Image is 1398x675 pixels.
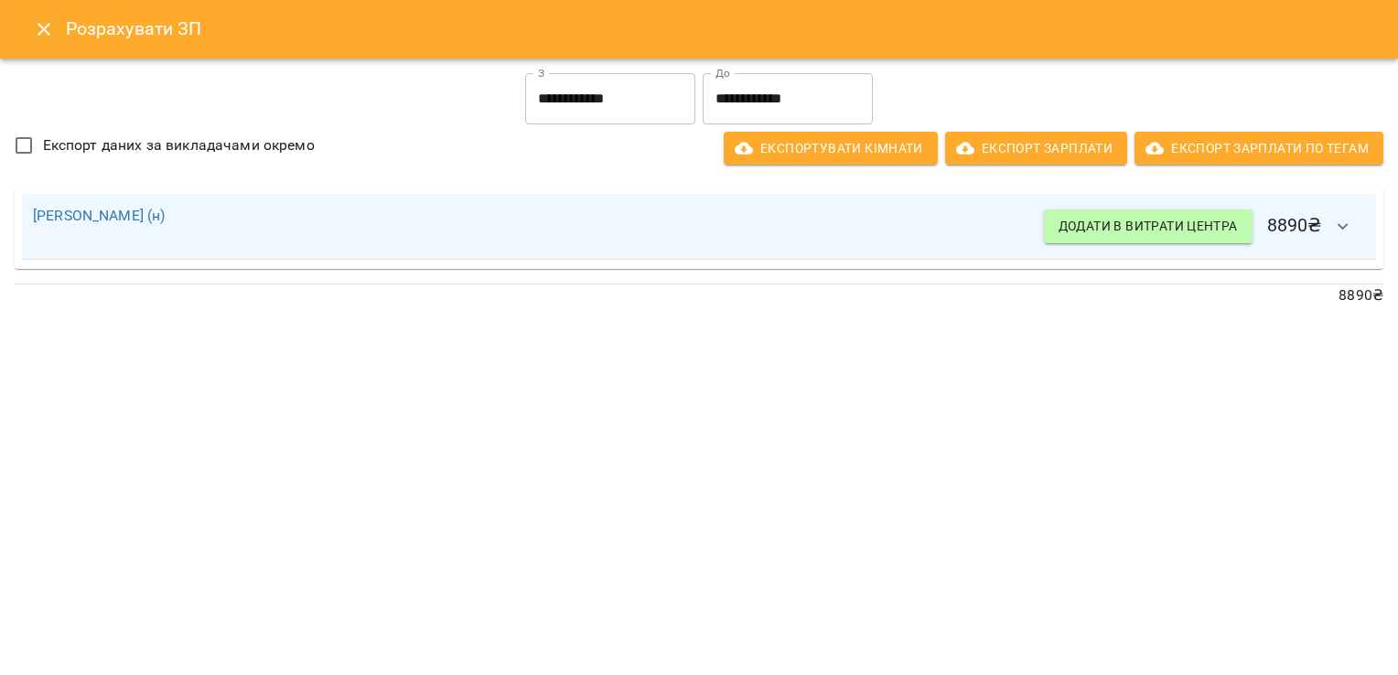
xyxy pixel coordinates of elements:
[22,7,66,51] button: Close
[1135,132,1383,165] button: Експорт Зарплати по тегам
[960,137,1113,159] span: Експорт Зарплати
[15,284,1383,306] p: 8890 ₴
[33,207,166,224] a: [PERSON_NAME] (н)
[945,132,1127,165] button: Експорт Зарплати
[1059,215,1238,237] span: Додати в витрати центра
[1044,205,1365,249] h6: 8890 ₴
[66,15,1376,43] h6: Розрахувати ЗП
[1044,209,1253,242] button: Додати в витрати центра
[43,134,315,156] span: Експорт даних за викладачами окремо
[724,132,938,165] button: Експортувати кімнати
[738,137,923,159] span: Експортувати кімнати
[1149,137,1369,159] span: Експорт Зарплати по тегам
